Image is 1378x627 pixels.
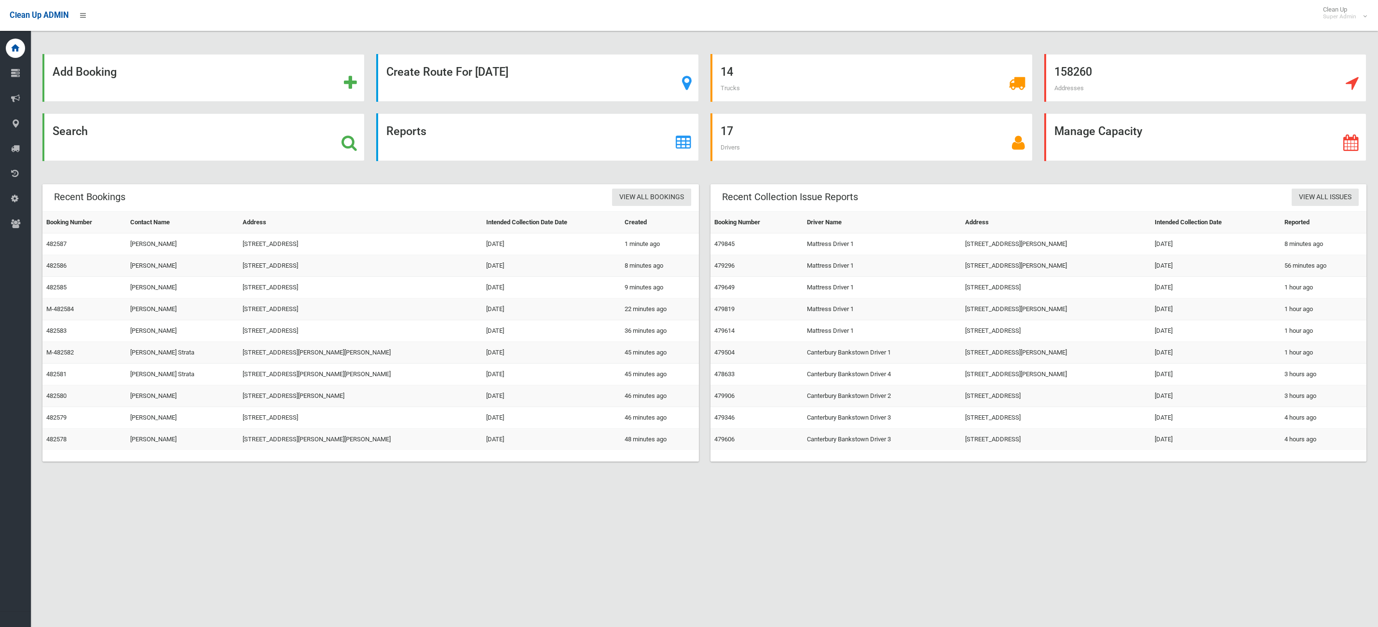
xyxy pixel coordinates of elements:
td: [DATE] [482,277,621,299]
td: [DATE] [482,255,621,277]
span: Drivers [721,144,740,151]
td: [STREET_ADDRESS][PERSON_NAME] [239,385,482,407]
td: [DATE] [482,320,621,342]
td: [STREET_ADDRESS][PERSON_NAME] [961,342,1151,364]
header: Recent Collection Issue Reports [710,188,870,206]
th: Address [239,212,482,233]
td: [PERSON_NAME] [126,277,239,299]
td: 1 hour ago [1281,299,1366,320]
td: [DATE] [482,233,621,255]
td: [DATE] [1151,255,1280,277]
td: [STREET_ADDRESS] [239,277,482,299]
a: 479819 [714,305,735,313]
td: [STREET_ADDRESS][PERSON_NAME][PERSON_NAME] [239,429,482,450]
td: 4 hours ago [1281,429,1366,450]
a: 479606 [714,436,735,443]
a: 479504 [714,349,735,356]
strong: Create Route For [DATE] [386,65,508,79]
header: Recent Bookings [42,188,137,206]
td: 45 minutes ago [621,342,698,364]
strong: Add Booking [53,65,117,79]
td: [DATE] [482,342,621,364]
a: Add Booking [42,54,365,102]
td: [STREET_ADDRESS][PERSON_NAME] [961,255,1151,277]
a: 482583 [46,327,67,334]
td: [DATE] [1151,429,1280,450]
span: Addresses [1054,84,1084,92]
a: 479845 [714,240,735,247]
strong: Manage Capacity [1054,124,1142,138]
th: Contact Name [126,212,239,233]
a: 17 Drivers [710,113,1033,161]
td: [STREET_ADDRESS][PERSON_NAME][PERSON_NAME] [239,364,482,385]
td: [PERSON_NAME] [126,320,239,342]
td: [DATE] [1151,364,1280,385]
td: [DATE] [482,407,621,429]
td: [PERSON_NAME] [126,233,239,255]
a: 479614 [714,327,735,334]
td: 56 minutes ago [1281,255,1366,277]
th: Intended Collection Date [1151,212,1280,233]
a: M-482582 [46,349,74,356]
a: 482581 [46,370,67,378]
td: [PERSON_NAME] [126,385,239,407]
td: [STREET_ADDRESS][PERSON_NAME][PERSON_NAME] [239,342,482,364]
th: Booking Number [710,212,803,233]
th: Created [621,212,698,233]
td: 8 minutes ago [621,255,698,277]
td: [DATE] [1151,233,1280,255]
td: Canterbury Bankstown Driver 3 [803,429,962,450]
a: Reports [376,113,698,161]
td: 46 minutes ago [621,385,698,407]
td: 3 hours ago [1281,385,1366,407]
td: 9 minutes ago [621,277,698,299]
td: 8 minutes ago [1281,233,1366,255]
small: Super Admin [1323,13,1356,20]
a: 14 Trucks [710,54,1033,102]
td: [DATE] [1151,277,1280,299]
th: Intended Collection Date Date [482,212,621,233]
td: [PERSON_NAME] Strata [126,364,239,385]
td: [STREET_ADDRESS] [239,233,482,255]
th: Address [961,212,1151,233]
a: 482586 [46,262,67,269]
td: [DATE] [1151,320,1280,342]
td: [STREET_ADDRESS][PERSON_NAME] [961,364,1151,385]
td: Canterbury Bankstown Driver 2 [803,385,962,407]
td: [STREET_ADDRESS] [239,299,482,320]
td: Canterbury Bankstown Driver 1 [803,342,962,364]
td: [STREET_ADDRESS][PERSON_NAME] [961,299,1151,320]
td: [DATE] [1151,342,1280,364]
a: 479346 [714,414,735,421]
td: Mattress Driver 1 [803,277,962,299]
a: 479649 [714,284,735,291]
td: [PERSON_NAME] [126,299,239,320]
td: [STREET_ADDRESS] [961,385,1151,407]
a: 482578 [46,436,67,443]
td: 45 minutes ago [621,364,698,385]
a: View All Bookings [612,189,691,206]
td: 1 minute ago [621,233,698,255]
a: 482580 [46,392,67,399]
strong: 17 [721,124,733,138]
td: [STREET_ADDRESS] [239,407,482,429]
strong: 14 [721,65,733,79]
a: M-482584 [46,305,74,313]
td: [PERSON_NAME] Strata [126,342,239,364]
a: Create Route For [DATE] [376,54,698,102]
td: [STREET_ADDRESS] [239,255,482,277]
a: 478633 [714,370,735,378]
td: Canterbury Bankstown Driver 3 [803,407,962,429]
td: [DATE] [1151,299,1280,320]
th: Driver Name [803,212,962,233]
strong: Search [53,124,88,138]
td: 48 minutes ago [621,429,698,450]
td: [DATE] [482,364,621,385]
td: [DATE] [482,299,621,320]
td: [DATE] [482,385,621,407]
span: Trucks [721,84,740,92]
td: [STREET_ADDRESS] [239,320,482,342]
td: [DATE] [482,429,621,450]
td: [PERSON_NAME] [126,255,239,277]
td: 3 hours ago [1281,364,1366,385]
